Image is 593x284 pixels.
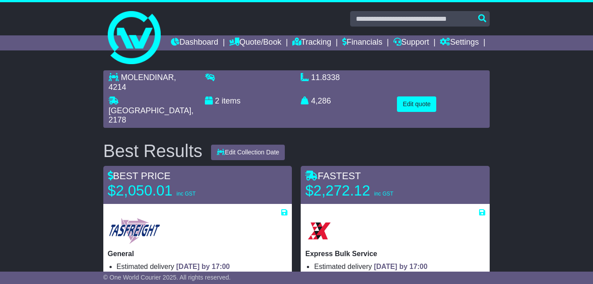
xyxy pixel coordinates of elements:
span: 4,286 [311,96,331,105]
span: inc GST [374,191,393,197]
li: Estimated delivery [117,262,288,271]
span: [DATE] by 17:00 [176,263,230,270]
span: MOLENDINAR [121,73,174,82]
img: Border Express: Express Bulk Service [305,217,333,245]
div: Best Results [99,141,207,161]
button: Edit quote [397,96,436,112]
span: [DATE] by 17:00 [374,263,428,270]
span: 11.8338 [311,73,340,82]
a: Settings [440,35,479,50]
p: $2,050.01 [108,182,218,200]
p: General [108,249,288,258]
li: Collection [117,271,288,280]
span: [GEOGRAPHIC_DATA] [109,106,191,115]
a: Tracking [292,35,331,50]
span: inc GST [177,191,196,197]
p: Express Bulk Service [305,249,485,258]
a: Financials [342,35,382,50]
li: Collection [314,271,485,280]
img: Tasfreight: General [108,217,161,245]
li: Estimated delivery [314,262,485,271]
p: $2,272.12 [305,182,415,200]
span: items [222,96,241,105]
span: , 2178 [109,106,193,125]
span: FASTEST [305,170,361,181]
button: Edit Collection Date [211,145,285,160]
span: 2 [215,96,219,105]
a: Dashboard [171,35,218,50]
a: Quote/Book [229,35,281,50]
span: , 4214 [109,73,176,92]
a: Support [393,35,429,50]
span: BEST PRICE [108,170,170,181]
span: © One World Courier 2025. All rights reserved. [103,274,231,281]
